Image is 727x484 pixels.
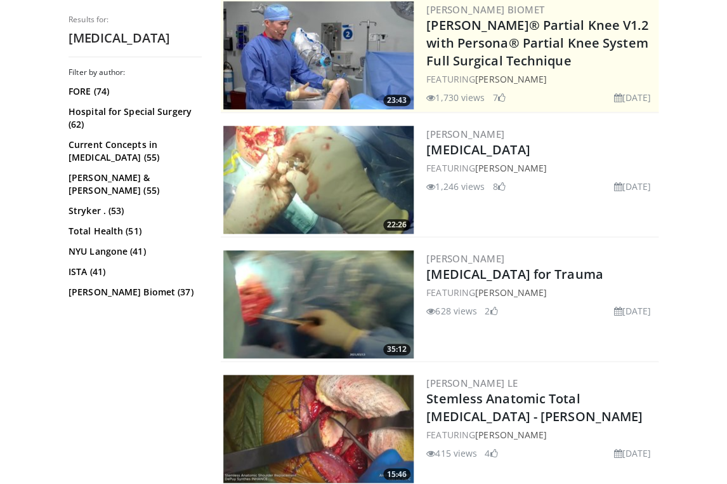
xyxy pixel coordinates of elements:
span: 35:12 [383,344,410,355]
li: 2 [485,304,497,318]
a: [PERSON_NAME] & [PERSON_NAME] (55) [69,171,199,197]
a: Stemless Anatomic Total [MEDICAL_DATA] - [PERSON_NAME] [426,390,643,425]
a: 23:43 [223,1,414,109]
li: 415 views [426,447,477,460]
div: FEATURING [426,286,656,299]
a: [PERSON_NAME] [426,128,504,140]
p: Results for: [69,15,202,25]
li: 7 [492,91,505,104]
a: 35:12 [223,250,414,358]
div: FEATURING [426,161,656,175]
li: [DATE] [613,91,651,104]
a: FORE (74) [69,85,199,98]
a: [MEDICAL_DATA] for Trauma [426,266,603,283]
div: FEATURING [426,72,656,86]
a: Stryker . (53) [69,205,199,217]
li: 1,246 views [426,180,485,193]
span: 22:26 [383,219,410,231]
a: [PERSON_NAME] Le [426,377,518,389]
li: 8 [492,180,505,193]
a: Hospital for Special Surgery (62) [69,105,199,131]
a: [PERSON_NAME] [475,73,547,85]
a: [PERSON_NAME] Biomet (37) [69,286,199,299]
span: 23:43 [383,95,410,106]
a: [PERSON_NAME] [426,252,504,265]
a: ISTA (41) [69,266,199,278]
li: [DATE] [613,304,651,318]
h2: [MEDICAL_DATA] [69,30,202,46]
a: Current Concepts in [MEDICAL_DATA] (55) [69,138,199,164]
a: [MEDICAL_DATA] [426,141,530,158]
a: [PERSON_NAME]® Partial Knee V1.2 with Persona® Partial Knee System Full Surgical Technique [426,17,648,69]
li: [DATE] [613,180,651,193]
img: 99b1778f-d2b2-419a-8659-7269f4b428ba.300x170_q85_crop-smart_upscale.jpg [223,1,414,109]
a: NYU Langone (41) [69,245,199,258]
li: 628 views [426,304,477,318]
img: b196fbce-0b0e-4fad-a2fc-487a34c687bc.300x170_q85_crop-smart_upscale.jpg [223,375,414,483]
a: 15:46 [223,375,414,483]
a: Total Health (51) [69,225,199,238]
li: 4 [485,447,497,460]
a: [PERSON_NAME] [475,286,547,299]
span: 15:46 [383,468,410,480]
a: [PERSON_NAME] Biomet [426,3,544,16]
h3: Filter by author: [69,67,202,77]
li: [DATE] [613,447,651,460]
img: c4f9ca39-e838-434d-a101-f5556bf0d1b2.300x170_q85_crop-smart_upscale.jpg [223,250,414,358]
a: [PERSON_NAME] [475,429,547,441]
li: 1,730 views [426,91,485,104]
a: [PERSON_NAME] [475,162,547,174]
img: f8dbf2e5-2209-4ab4-ae83-c8a5c836200d.300x170_q85_crop-smart_upscale.jpg [223,126,414,234]
div: FEATURING [426,428,656,441]
a: 22:26 [223,126,414,234]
